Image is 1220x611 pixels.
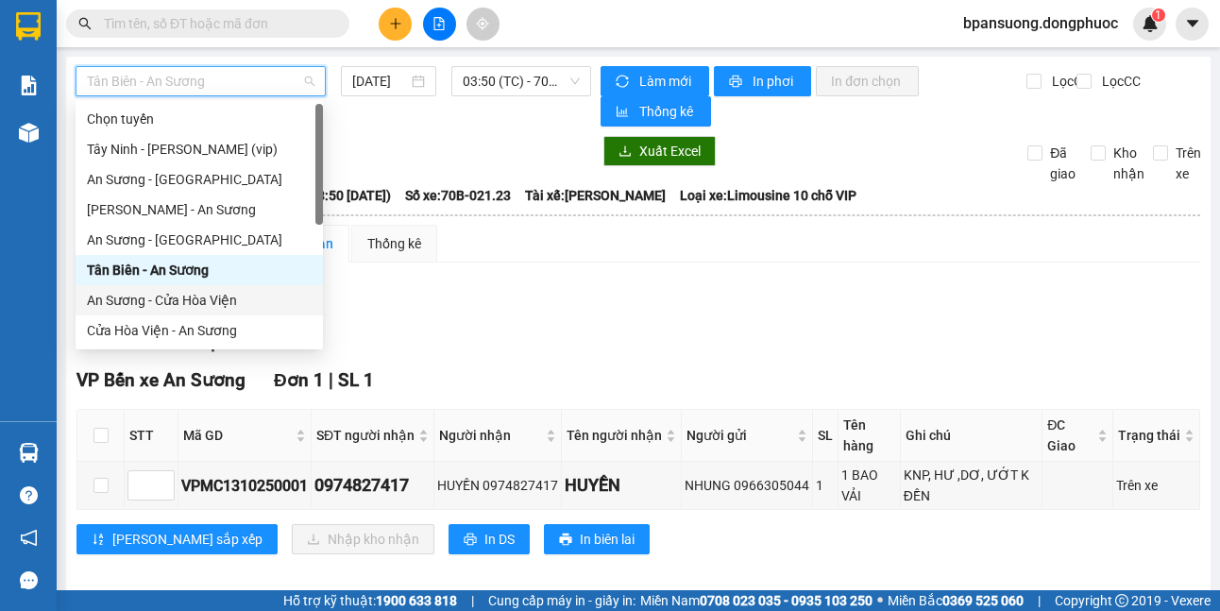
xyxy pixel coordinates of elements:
[685,475,809,496] div: NHUNG 0966305044
[471,590,474,611] span: |
[338,369,374,391] span: SL 1
[816,66,919,96] button: In đơn chọn
[1184,15,1201,32] span: caret-down
[432,17,446,30] span: file-add
[76,315,323,346] div: Cửa Hòa Viện - An Sương
[1115,594,1128,607] span: copyright
[87,199,312,220] div: [PERSON_NAME] - An Sương
[680,185,856,206] span: Loại xe: Limousine 10 chỗ VIP
[580,529,635,550] span: In biên lai
[567,425,662,446] span: Tên người nhận
[753,71,796,92] span: In phơi
[601,66,709,96] button: syncLàm mới
[87,169,312,190] div: An Sương - [GEOGRAPHIC_DATA]
[562,462,682,510] td: HUYỀN
[87,139,312,160] div: Tây Ninh - [PERSON_NAME] (vip)
[948,11,1133,35] span: bpansuong.dongphuoc
[942,593,1024,608] strong: 0369 525 060
[1155,8,1161,22] span: 1
[104,13,327,34] input: Tìm tên, số ĐT hoặc mã đơn
[1176,8,1209,41] button: caret-down
[367,233,421,254] div: Thống kê
[125,410,178,462] th: STT
[78,17,92,30] span: search
[19,123,39,143] img: warehouse-icon
[639,71,694,92] span: Làm mới
[559,533,572,548] span: printer
[274,369,324,391] span: Đơn 1
[1042,143,1083,184] span: Đã giao
[525,185,666,206] span: Tài xế: [PERSON_NAME]
[1118,425,1180,446] span: Trạng thái
[389,17,402,30] span: plus
[639,101,696,122] span: Thống kê
[19,443,39,463] img: warehouse-icon
[1094,71,1144,92] span: Lọc CC
[423,8,456,41] button: file-add
[87,320,312,341] div: Cửa Hòa Viện - An Sương
[466,8,500,41] button: aim
[437,475,558,496] div: HUYỀN 0974827417
[352,71,408,92] input: 13/10/2025
[76,164,323,195] div: An Sương - Châu Thành
[183,425,292,446] span: Mã GD
[87,109,312,129] div: Chọn tuyến
[112,529,263,550] span: [PERSON_NAME] sắp xếp
[603,136,716,166] button: downloadXuất Excel
[639,141,701,161] span: Xuất Excel
[87,67,314,95] span: Tân Biên - An Sương
[686,425,793,446] span: Người gửi
[87,229,312,250] div: An Sương - [GEOGRAPHIC_DATA]
[379,8,412,41] button: plus
[618,144,632,160] span: download
[464,533,477,548] span: printer
[463,67,580,95] span: 03:50 (TC) - 70B-021.23
[292,524,434,554] button: downloadNhập kho nhận
[181,474,308,498] div: VPMC1310250001
[729,75,745,90] span: printer
[283,590,457,611] span: Hỗ trợ kỹ thuật:
[601,96,711,127] button: bar-chartThống kê
[1044,71,1093,92] span: Lọc CR
[616,105,632,120] span: bar-chart
[1152,8,1165,22] sup: 1
[312,462,434,510] td: 0974827417
[841,465,897,506] div: 1 BAO VẢI
[314,472,431,499] div: 0974827417
[316,425,415,446] span: SĐT người nhận
[476,17,489,30] span: aim
[1116,475,1196,496] div: Trên xe
[888,590,1024,611] span: Miền Bắc
[76,104,323,134] div: Chọn tuyến
[76,134,323,164] div: Tây Ninh - Hồ Chí Minh (vip)
[439,425,542,446] span: Người nhận
[76,195,323,225] div: Châu Thành - An Sương
[16,12,41,41] img: logo-vxr
[1047,415,1093,456] span: ĐC Giao
[376,593,457,608] strong: 1900 633 818
[565,472,678,499] div: HUYỀN
[813,410,839,462] th: SL
[1038,590,1041,611] span: |
[1142,15,1159,32] img: icon-new-feature
[76,285,323,315] div: An Sương - Cửa Hòa Viện
[816,475,835,496] div: 1
[484,529,515,550] span: In DS
[178,462,312,510] td: VPMC1310250001
[20,529,38,547] span: notification
[20,486,38,504] span: question-circle
[76,524,278,554] button: sort-ascending[PERSON_NAME] sắp xếp
[1106,143,1152,184] span: Kho nhận
[76,369,246,391] span: VP Bến xe An Sương
[640,590,873,611] span: Miền Nam
[329,369,333,391] span: |
[901,410,1042,462] th: Ghi chú
[488,590,635,611] span: Cung cấp máy in - giấy in:
[904,465,1039,506] div: KNP, HƯ ,DƠ, ƯỚT K ĐỀN
[544,524,650,554] button: printerIn biên lai
[87,290,312,311] div: An Sương - Cửa Hòa Viện
[616,75,632,90] span: sync
[839,410,901,462] th: Tên hàng
[76,255,323,285] div: Tân Biên - An Sương
[19,76,39,95] img: solution-icon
